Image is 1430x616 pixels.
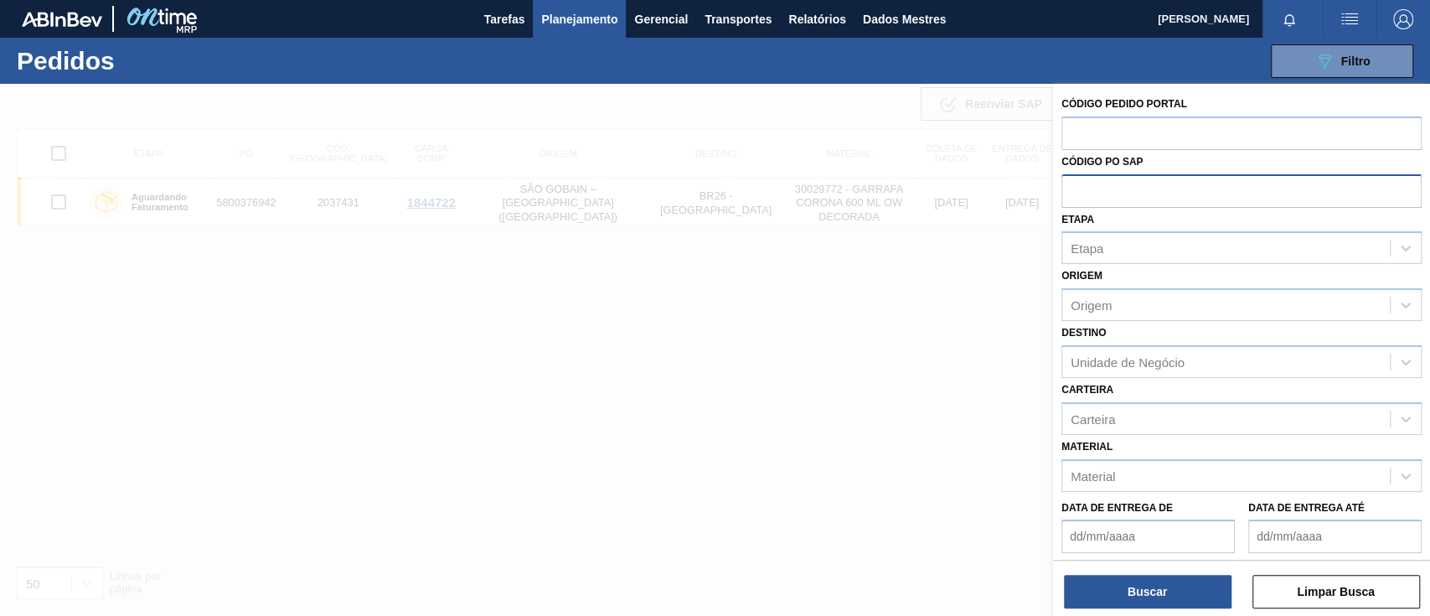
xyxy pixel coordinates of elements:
[788,13,845,26] font: Relatórios
[1061,327,1106,339] font: Destino
[1061,520,1235,553] input: dd/mm/aaaa
[1071,412,1115,426] font: Carteira
[1061,441,1113,453] font: Material
[634,13,688,26] font: Gerencial
[1071,468,1115,483] font: Material
[1071,241,1103,256] font: Etapa
[22,12,102,27] img: TNhmsLtSVTkK8tSr43FrP2fwEKptu5GPRR3wAAAABJRU5ErkJggg==
[1061,270,1102,282] font: Origem
[1061,98,1187,110] font: Código Pedido Portal
[1248,502,1365,514] font: Data de Entrega até
[1271,44,1413,78] button: Filtro
[17,47,115,75] font: Pedidos
[484,13,525,26] font: Tarefas
[1341,54,1371,68] font: Filtro
[1393,9,1413,29] img: Sair
[1061,502,1173,514] font: Data de Entrega de
[1262,8,1316,31] button: Notificações
[1061,384,1113,396] font: Carteira
[1071,298,1112,313] font: Origem
[1071,355,1185,369] font: Unidade de Negócio
[1248,520,1422,553] input: dd/mm/aaaa
[705,13,772,26] font: Transportes
[1061,156,1143,168] font: Código PO SAP
[1340,9,1360,29] img: ações do usuário
[1158,13,1249,25] font: [PERSON_NAME]
[541,13,617,26] font: Planejamento
[1061,214,1094,225] font: Etapa
[863,13,947,26] font: Dados Mestres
